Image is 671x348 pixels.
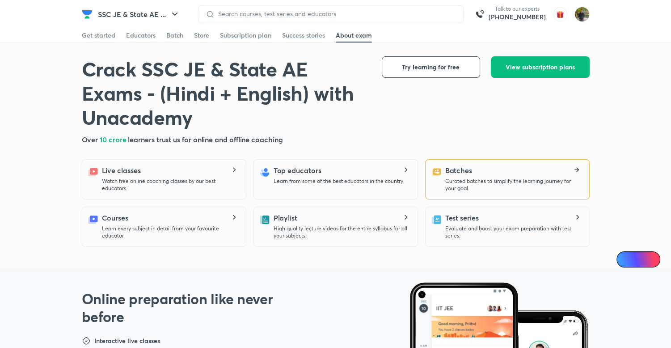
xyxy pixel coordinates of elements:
a: Subscription plan [220,28,271,42]
button: View subscription plans [491,56,590,78]
p: Evaluate and boost your exam preparation with test series. [445,225,582,239]
input: Search courses, test series and educators [215,10,456,17]
a: [PHONE_NUMBER] [489,13,546,21]
span: 10 crore [100,135,128,144]
h6: Interactive live classes [94,336,160,345]
a: Ai Doubts [616,251,660,267]
p: High quality lecture videos for the entire syllabus for all your subjects. [274,225,410,239]
button: Try learning for free [382,56,480,78]
img: Company Logo [82,9,93,20]
button: SSC JE & State AE ... [93,5,186,23]
div: About exam [336,31,372,40]
p: Curated batches to simplify the learning journey for your goal. [445,178,582,192]
span: Over [82,135,100,144]
a: Educators [126,28,156,42]
img: call-us [471,5,489,23]
p: Talk to our experts [489,5,546,13]
h1: Crack SSC JE & State AE Exams - (Hindi + English) with Unacademy [82,56,367,129]
a: Store [194,28,209,42]
img: Icon [622,256,629,263]
a: Get started [82,28,115,42]
span: View subscription plans [506,63,575,72]
div: Success stories [282,31,325,40]
img: shubham rawat [574,7,590,22]
div: Get started [82,31,115,40]
span: learners trust us for online and offline coaching [128,135,283,144]
h5: Playlist [274,212,297,223]
img: avatar [553,7,567,21]
h5: Courses [102,212,128,223]
p: Learn every subject in detail from your favourite educator. [102,225,239,239]
div: Store [194,31,209,40]
span: Ai Doubts [631,256,655,263]
a: Batch [166,28,183,42]
p: Watch free online coaching classes by our best educators. [102,178,239,192]
h5: Batches [445,165,472,176]
img: dst-points [82,336,91,345]
h2: Online preparation like never before [82,290,294,326]
a: About exam [336,28,372,42]
div: Subscription plan [220,31,271,40]
h5: Test series [445,212,479,223]
h5: Live classes [102,165,141,176]
a: Success stories [282,28,325,42]
h5: Top educators [274,165,321,176]
div: Educators [126,31,156,40]
div: Batch [166,31,183,40]
span: Try learning for free [402,63,460,72]
p: Learn from some of the best educators in the country. [274,178,405,185]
